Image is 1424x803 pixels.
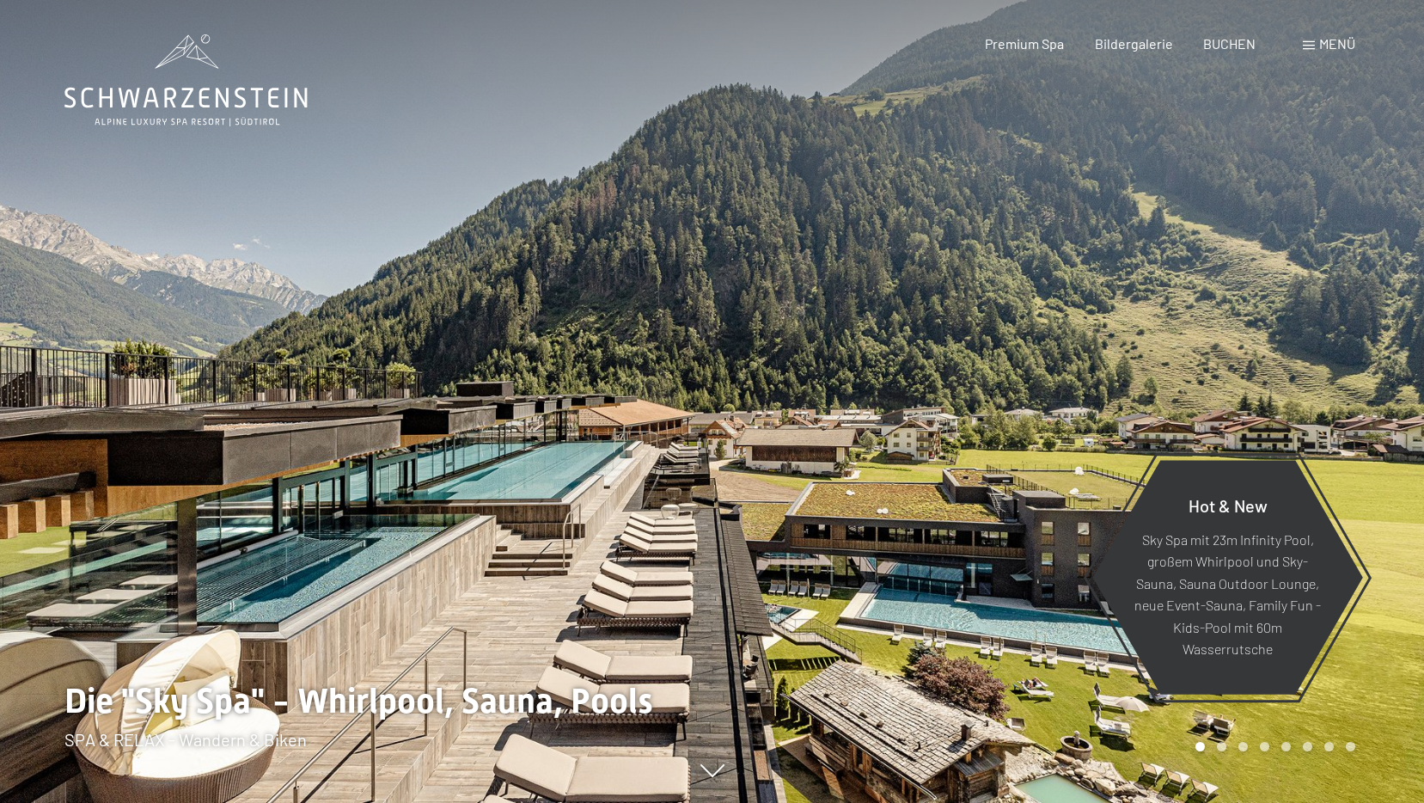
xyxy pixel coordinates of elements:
a: BUCHEN [1203,35,1256,52]
div: Carousel Page 5 [1281,742,1291,751]
div: Carousel Page 4 [1260,742,1269,751]
a: Bildergalerie [1095,35,1173,52]
span: Menü [1319,35,1355,52]
div: Carousel Page 6 [1303,742,1312,751]
div: Carousel Pagination [1189,742,1355,751]
div: Carousel Page 8 [1346,742,1355,751]
p: Sky Spa mit 23m Infinity Pool, großem Whirlpool und Sky-Sauna, Sauna Outdoor Lounge, neue Event-S... [1134,528,1321,660]
a: Hot & New Sky Spa mit 23m Infinity Pool, großem Whirlpool und Sky-Sauna, Sauna Outdoor Lounge, ne... [1091,459,1364,696]
div: Carousel Page 3 [1238,742,1248,751]
div: Carousel Page 1 (Current Slide) [1195,742,1205,751]
a: Premium Spa [985,35,1064,52]
div: Carousel Page 2 [1217,742,1226,751]
div: Carousel Page 7 [1324,742,1334,751]
span: Hot & New [1189,494,1268,515]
